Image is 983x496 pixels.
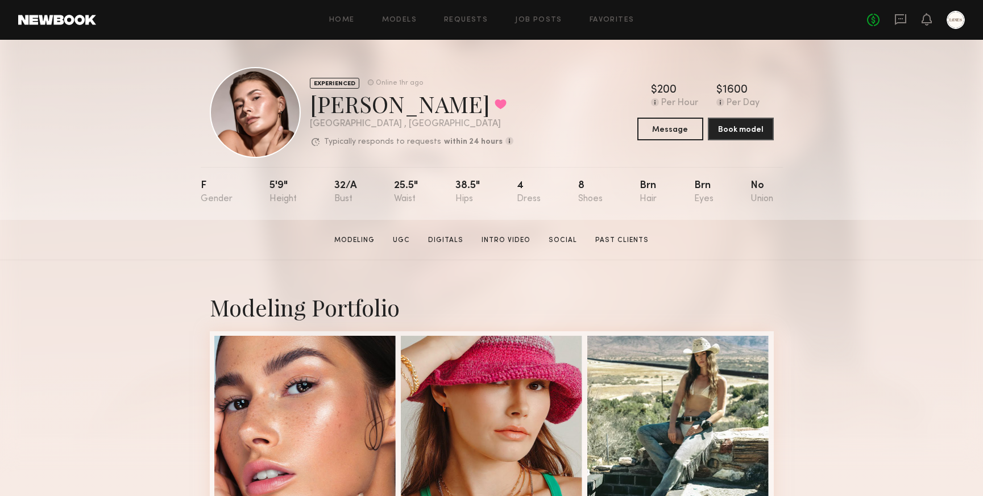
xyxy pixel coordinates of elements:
[269,181,297,204] div: 5'9"
[330,235,379,245] a: Modeling
[388,235,414,245] a: UGC
[723,85,748,96] div: 1600
[424,235,468,245] a: Digitals
[444,138,503,146] b: within 24 hours
[329,16,355,24] a: Home
[310,89,513,119] div: [PERSON_NAME]
[640,181,657,204] div: Brn
[310,119,513,129] div: [GEOGRAPHIC_DATA] , [GEOGRAPHIC_DATA]
[651,85,657,96] div: $
[708,118,774,140] button: Book model
[210,292,774,322] div: Modeling Portfolio
[376,80,423,87] div: Online 1hr ago
[661,98,698,109] div: Per Hour
[324,138,441,146] p: Typically responds to requests
[310,78,359,89] div: EXPERIENCED
[517,181,541,204] div: 4
[201,181,233,204] div: F
[716,85,723,96] div: $
[657,85,677,96] div: 200
[727,98,760,109] div: Per Day
[455,181,480,204] div: 38.5"
[750,181,773,204] div: No
[544,235,582,245] a: Social
[578,181,603,204] div: 8
[590,16,634,24] a: Favorites
[515,16,562,24] a: Job Posts
[477,235,535,245] a: Intro Video
[444,16,488,24] a: Requests
[591,235,653,245] a: Past Clients
[334,181,357,204] div: 32/a
[382,16,417,24] a: Models
[694,181,714,204] div: Brn
[394,181,418,204] div: 25.5"
[637,118,703,140] button: Message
